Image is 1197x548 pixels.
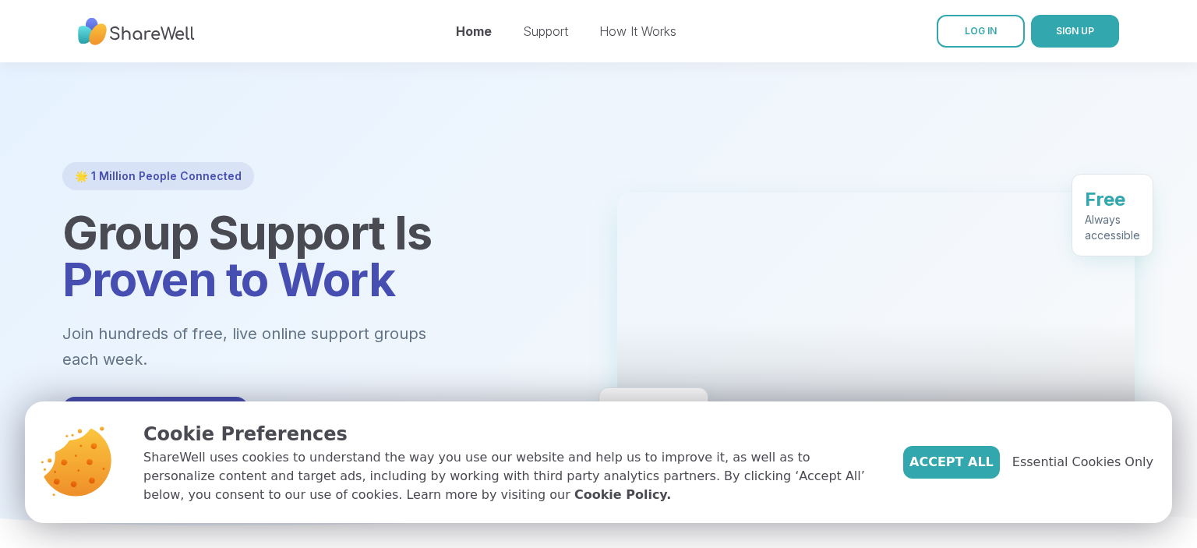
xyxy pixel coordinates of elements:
a: Cookie Policy. [574,486,671,504]
h1: Group Support Is [62,209,580,302]
img: ShareWell Nav Logo [78,10,195,53]
button: Get Started Free [62,397,249,440]
a: Support [523,23,568,39]
div: 90% [612,400,695,425]
span: Essential Cookies Only [1012,453,1153,472]
button: Accept All [903,446,1000,479]
span: SIGN UP [1056,25,1094,37]
p: Join hundreds of free, live online support groups each week. [62,321,511,372]
span: Accept All [909,453,994,472]
p: ShareWell uses cookies to understand the way you use our website and help us to improve it, as we... [143,448,878,504]
span: LOG IN [965,25,997,37]
div: Always accessible [1085,211,1140,242]
a: How It Works [599,23,676,39]
button: SIGN UP [1031,15,1119,48]
span: Proven to Work [62,251,394,307]
p: Cookie Preferences [143,420,878,448]
a: Home [456,23,492,39]
a: LOG IN [937,15,1025,48]
div: Free [1085,186,1140,211]
div: 🌟 1 Million People Connected [62,162,254,190]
